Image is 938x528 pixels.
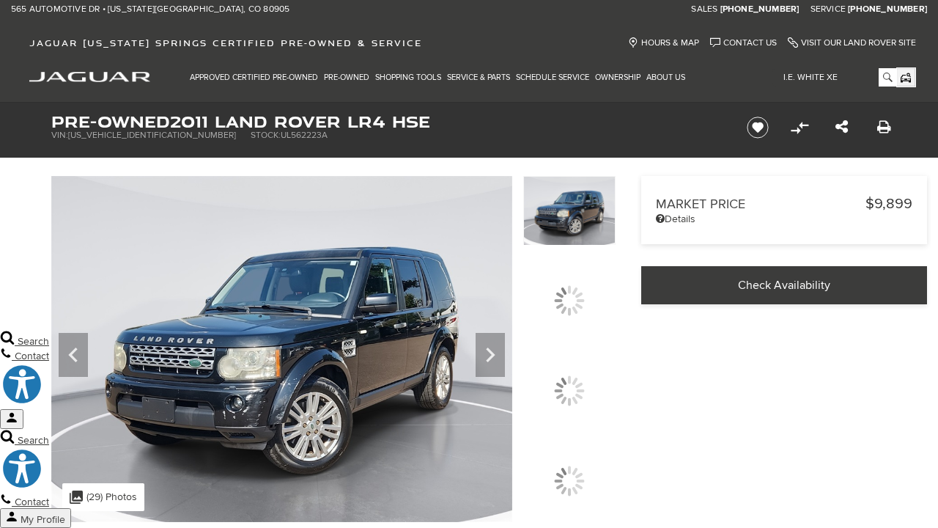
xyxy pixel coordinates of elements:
[21,513,65,526] span: My Profile
[810,4,846,15] span: Service
[187,65,688,90] nav: Main Navigation
[742,116,774,139] button: Save vehicle
[18,434,49,447] span: Search
[11,4,289,15] a: 565 Automotive Dr • [US_STATE][GEOGRAPHIC_DATA], CO 80905
[68,130,236,141] span: [US_VEHICLE_IDENTIFICATION_NUMBER]
[29,72,150,82] img: Jaguar
[15,350,49,362] span: Contact
[51,130,68,141] span: VIN:
[18,335,49,348] span: Search
[187,65,321,90] a: Approved Certified Pre-Owned
[772,68,896,87] input: i.e. White XE
[877,119,891,136] a: Print this Pre-Owned 2011 Land Rover LR4 HSE
[513,65,592,90] a: Schedule Service
[51,110,170,133] strong: Pre-Owned
[656,195,912,213] a: Market Price $9,899
[22,37,429,48] a: Jaguar [US_STATE] Springs Certified Pre-Owned & Service
[628,37,699,48] a: Hours & Map
[656,197,865,212] span: Market Price
[691,4,717,15] span: Sales
[29,70,150,82] a: jaguar
[281,130,328,141] span: UL562223A
[15,496,49,508] span: Contact
[710,37,777,48] a: Contact Us
[29,37,422,48] span: Jaguar [US_STATE] Springs Certified Pre-Owned & Service
[789,117,810,139] button: Compare vehicle
[251,130,281,141] span: Stock:
[656,213,912,225] a: Details
[51,176,512,522] img: Used 2011 Black Land Rover HSE image 1
[51,114,722,130] h1: 2011 Land Rover LR4 HSE
[321,65,372,90] a: Pre-Owned
[641,266,927,304] a: Check Availability
[592,65,643,90] a: Ownership
[720,4,799,15] a: [PHONE_NUMBER]
[865,195,912,213] span: $9,899
[835,119,848,136] a: Share this Pre-Owned 2011 Land Rover LR4 HSE
[372,65,444,90] a: Shopping Tools
[643,65,688,90] a: About Us
[848,4,927,15] a: [PHONE_NUMBER]
[444,65,513,90] a: Service & Parts
[788,37,916,48] a: Visit Our Land Rover Site
[523,176,616,246] img: Used 2011 Black Land Rover HSE image 1
[738,278,830,293] span: Check Availability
